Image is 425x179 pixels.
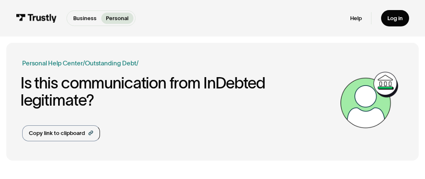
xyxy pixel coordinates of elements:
[106,14,128,23] p: Personal
[85,60,136,67] a: Outstanding Debt
[17,166,50,176] ul: Language list
[136,59,138,68] div: /
[73,14,97,23] p: Business
[20,75,336,109] h1: Is this communication from InDebted legitimate?
[8,166,50,176] aside: Language selected: English (United States)
[22,59,83,68] a: Personal Help Center
[101,13,133,24] a: Personal
[387,15,403,22] div: Log in
[350,15,362,22] a: Help
[381,10,409,27] a: Log in
[22,125,100,142] a: Copy link to clipboard
[83,59,85,68] div: /
[29,129,85,137] div: Copy link to clipboard
[16,14,57,23] img: Trustly Logo
[68,13,101,24] a: Business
